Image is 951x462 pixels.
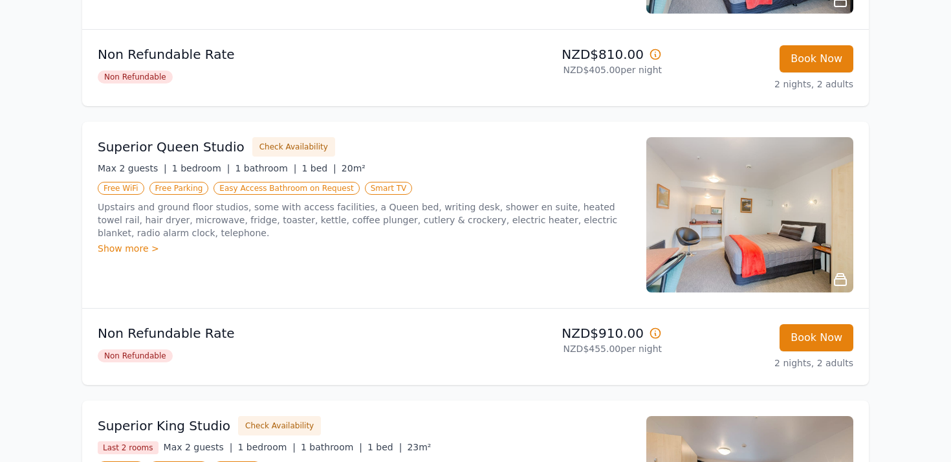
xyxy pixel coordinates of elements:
[213,182,359,195] span: Easy Access Bathroom on Request
[365,182,413,195] span: Smart TV
[98,242,631,255] div: Show more >
[237,442,296,452] span: 1 bedroom |
[98,201,631,239] p: Upstairs and ground floor studios, some with access facilities, a Queen bed, writing desk, shower...
[98,71,173,83] span: Non Refundable
[172,163,230,173] span: 1 bedroom |
[238,416,321,435] button: Check Availability
[235,163,296,173] span: 1 bathroom |
[98,324,470,342] p: Non Refundable Rate
[481,342,662,355] p: NZD$455.00 per night
[98,45,470,63] p: Non Refundable Rate
[481,324,662,342] p: NZD$910.00
[780,45,853,72] button: Book Now
[407,442,431,452] span: 23m²
[672,357,853,369] p: 2 nights, 2 adults
[98,441,158,454] span: Last 2 rooms
[149,182,209,195] span: Free Parking
[252,137,335,157] button: Check Availability
[367,442,402,452] span: 1 bed |
[301,442,362,452] span: 1 bathroom |
[98,138,245,156] h3: Superior Queen Studio
[98,417,230,435] h3: Superior King Studio
[164,442,233,452] span: Max 2 guests |
[98,163,167,173] span: Max 2 guests |
[672,78,853,91] p: 2 nights, 2 adults
[481,45,662,63] p: NZD$810.00
[780,324,853,351] button: Book Now
[301,163,336,173] span: 1 bed |
[98,182,144,195] span: Free WiFi
[481,63,662,76] p: NZD$405.00 per night
[98,349,173,362] span: Non Refundable
[342,163,366,173] span: 20m²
